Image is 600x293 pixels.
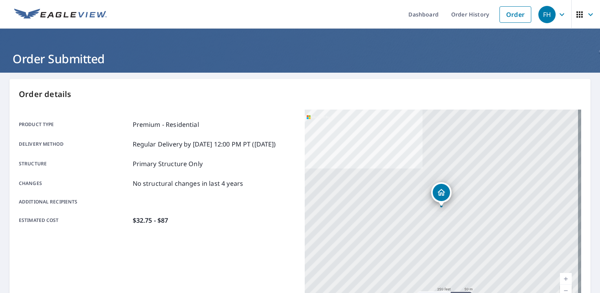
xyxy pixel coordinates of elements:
[499,6,531,23] a: Order
[133,159,203,168] p: Primary Structure Only
[133,120,199,129] p: Premium - Residential
[538,6,556,23] div: FH
[19,216,130,225] p: Estimated cost
[9,51,591,67] h1: Order Submitted
[560,273,572,285] a: Current Level 17, Zoom In
[19,88,581,100] p: Order details
[19,139,130,149] p: Delivery method
[19,198,130,205] p: Additional recipients
[19,120,130,129] p: Product type
[19,179,130,188] p: Changes
[133,216,168,225] p: $32.75 - $87
[133,139,276,149] p: Regular Delivery by [DATE] 12:00 PM PT ([DATE])
[431,182,452,207] div: Dropped pin, building 1, Residential property, 829 Countryside Ln Columbus, IN 47201
[19,159,130,168] p: Structure
[14,9,107,20] img: EV Logo
[133,179,243,188] p: No structural changes in last 4 years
